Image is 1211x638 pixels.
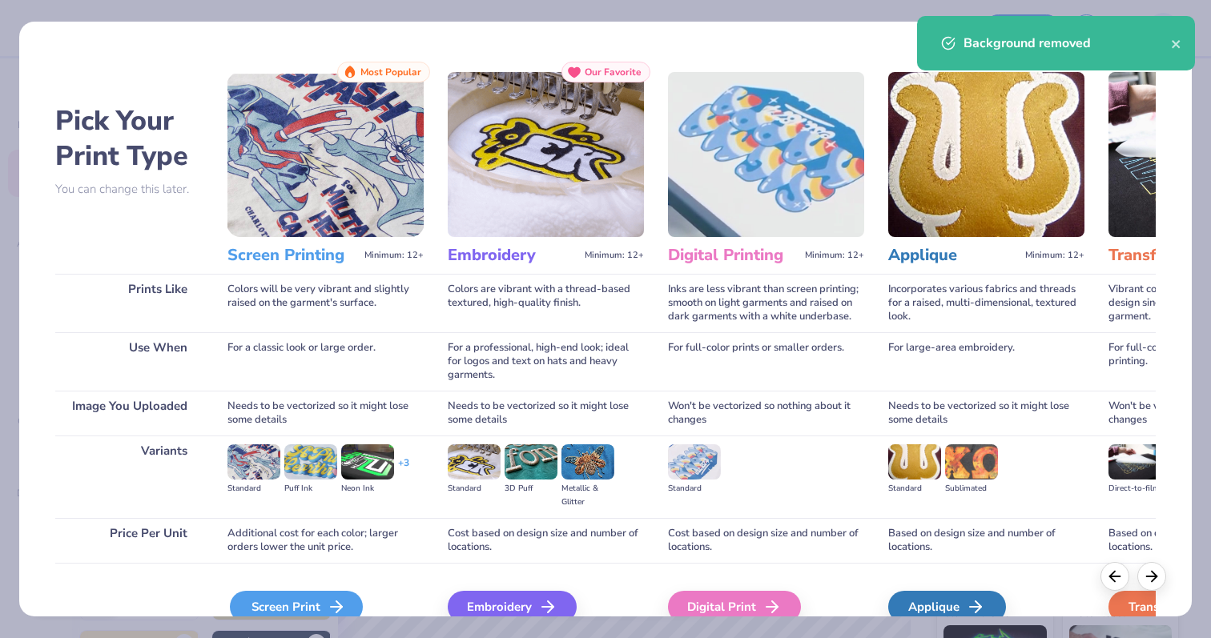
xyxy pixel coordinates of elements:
[227,72,424,237] img: Screen Printing
[448,391,644,435] div: Needs to be vectorized so it might lose some details
[668,72,864,237] img: Digital Printing
[668,332,864,391] div: For full-color prints or smaller orders.
[585,250,644,261] span: Minimum: 12+
[227,482,280,496] div: Standard
[668,591,801,623] div: Digital Print
[448,332,644,391] div: For a professional, high-end look; ideal for logos and text on hats and heavy garments.
[55,391,203,435] div: Image You Uploaded
[945,482,998,496] div: Sublimated
[505,482,557,496] div: 3D Puff
[284,444,337,480] img: Puff Ink
[668,518,864,563] div: Cost based on design size and number of locations.
[227,391,424,435] div: Needs to be vectorized so it might lose some details
[888,245,1019,266] h3: Applique
[55,103,203,174] h2: Pick Your Print Type
[561,444,614,480] img: Metallic & Glitter
[1108,482,1161,496] div: Direct-to-film
[668,444,721,480] img: Standard
[227,444,280,480] img: Standard
[888,332,1084,391] div: For large-area embroidery.
[55,518,203,563] div: Price Per Unit
[448,245,578,266] h3: Embroidery
[448,518,644,563] div: Cost based on design size and number of locations.
[227,274,424,332] div: Colors will be very vibrant and slightly raised on the garment's surface.
[1171,34,1182,53] button: close
[341,444,394,480] img: Neon Ink
[888,72,1084,237] img: Applique
[585,66,642,78] span: Our Favorite
[888,274,1084,332] div: Incorporates various fabrics and threads for a raised, multi-dimensional, textured look.
[1025,250,1084,261] span: Minimum: 12+
[668,482,721,496] div: Standard
[227,518,424,563] div: Additional cost for each color; larger orders lower the unit price.
[227,332,424,391] div: For a classic look or large order.
[55,274,203,332] div: Prints Like
[448,591,577,623] div: Embroidery
[1108,444,1161,480] img: Direct-to-film
[888,482,941,496] div: Standard
[668,274,864,332] div: Inks are less vibrant than screen printing; smooth on light garments and raised on dark garments ...
[341,482,394,496] div: Neon Ink
[668,245,799,266] h3: Digital Printing
[398,456,409,484] div: + 3
[284,482,337,496] div: Puff Ink
[448,72,644,237] img: Embroidery
[561,482,614,509] div: Metallic & Glitter
[888,444,941,480] img: Standard
[448,444,501,480] img: Standard
[964,34,1171,53] div: Background removed
[55,332,203,391] div: Use When
[888,391,1084,435] div: Needs to be vectorized so it might lose some details
[448,482,501,496] div: Standard
[55,183,203,196] p: You can change this later.
[668,391,864,435] div: Won't be vectorized so nothing about it changes
[888,591,1006,623] div: Applique
[805,250,864,261] span: Minimum: 12+
[888,518,1084,563] div: Based on design size and number of locations.
[360,66,421,78] span: Most Popular
[364,250,424,261] span: Minimum: 12+
[448,274,644,332] div: Colors are vibrant with a thread-based textured, high-quality finish.
[505,444,557,480] img: 3D Puff
[945,444,998,480] img: Sublimated
[230,591,363,623] div: Screen Print
[227,245,358,266] h3: Screen Printing
[55,435,203,518] div: Variants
